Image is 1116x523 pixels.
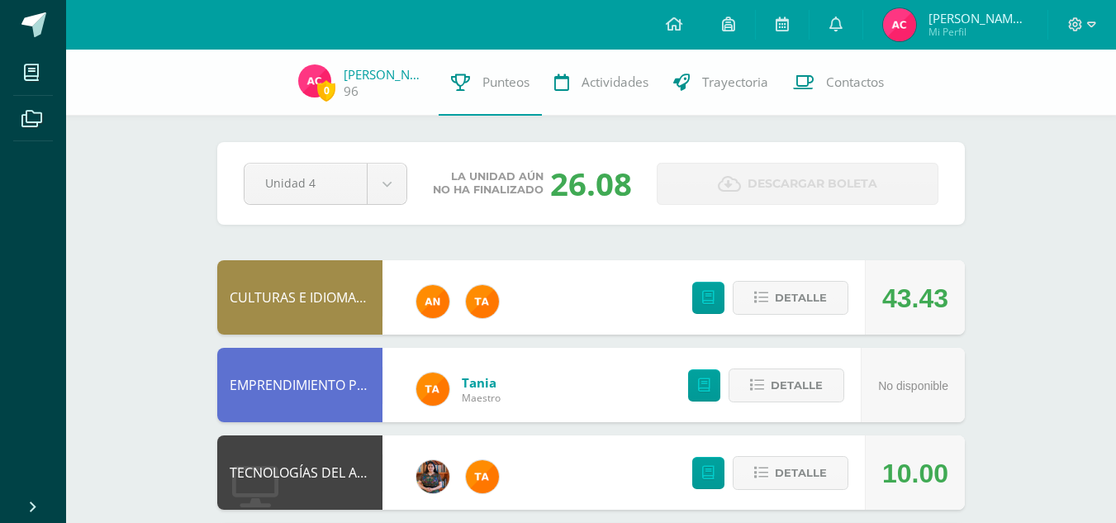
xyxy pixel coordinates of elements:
span: No disponible [878,379,948,392]
span: Mi Perfil [928,25,1028,39]
span: Unidad 4 [265,164,346,202]
img: 7b796679ac8a5c7c8476872a402b7861.png [883,8,916,41]
span: Maestro [462,391,501,405]
a: Punteos [439,50,542,116]
div: 43.43 [882,261,948,335]
span: Detalle [771,370,823,401]
span: Descargar boleta [748,164,877,204]
div: CULTURAS E IDIOMAS MAYAS, GARÍFUNA O XINCA [217,260,382,335]
a: Contactos [781,50,896,116]
button: Detalle [733,281,848,315]
span: Detalle [775,283,827,313]
div: TECNOLOGÍAS DEL APRENDIZAJE Y LA COMUNICACIÓN [217,435,382,510]
img: feaeb2f9bb45255e229dc5fdac9a9f6b.png [466,285,499,318]
a: 96 [344,83,359,100]
img: feaeb2f9bb45255e229dc5fdac9a9f6b.png [466,460,499,493]
span: Contactos [826,74,884,91]
div: 26.08 [550,162,632,205]
img: 60a759e8b02ec95d430434cf0c0a55c7.png [416,460,449,493]
span: Punteos [482,74,530,91]
img: 7b796679ac8a5c7c8476872a402b7861.png [298,64,331,97]
a: Tania [462,374,501,391]
span: 0 [317,80,335,101]
img: fc6731ddebfef4a76f049f6e852e62c4.png [416,285,449,318]
span: [PERSON_NAME] [PERSON_NAME] [928,10,1028,26]
button: Detalle [729,368,844,402]
a: Unidad 4 [245,164,406,204]
button: Detalle [733,456,848,490]
div: EMPRENDIMIENTO PARA LA PRODUCTIVIDAD [217,348,382,422]
a: Trayectoria [661,50,781,116]
a: Actividades [542,50,661,116]
span: Trayectoria [702,74,768,91]
a: [PERSON_NAME] [344,66,426,83]
span: Actividades [582,74,648,91]
img: feaeb2f9bb45255e229dc5fdac9a9f6b.png [416,373,449,406]
span: La unidad aún no ha finalizado [433,170,544,197]
div: 10.00 [882,436,948,511]
span: Detalle [775,458,827,488]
